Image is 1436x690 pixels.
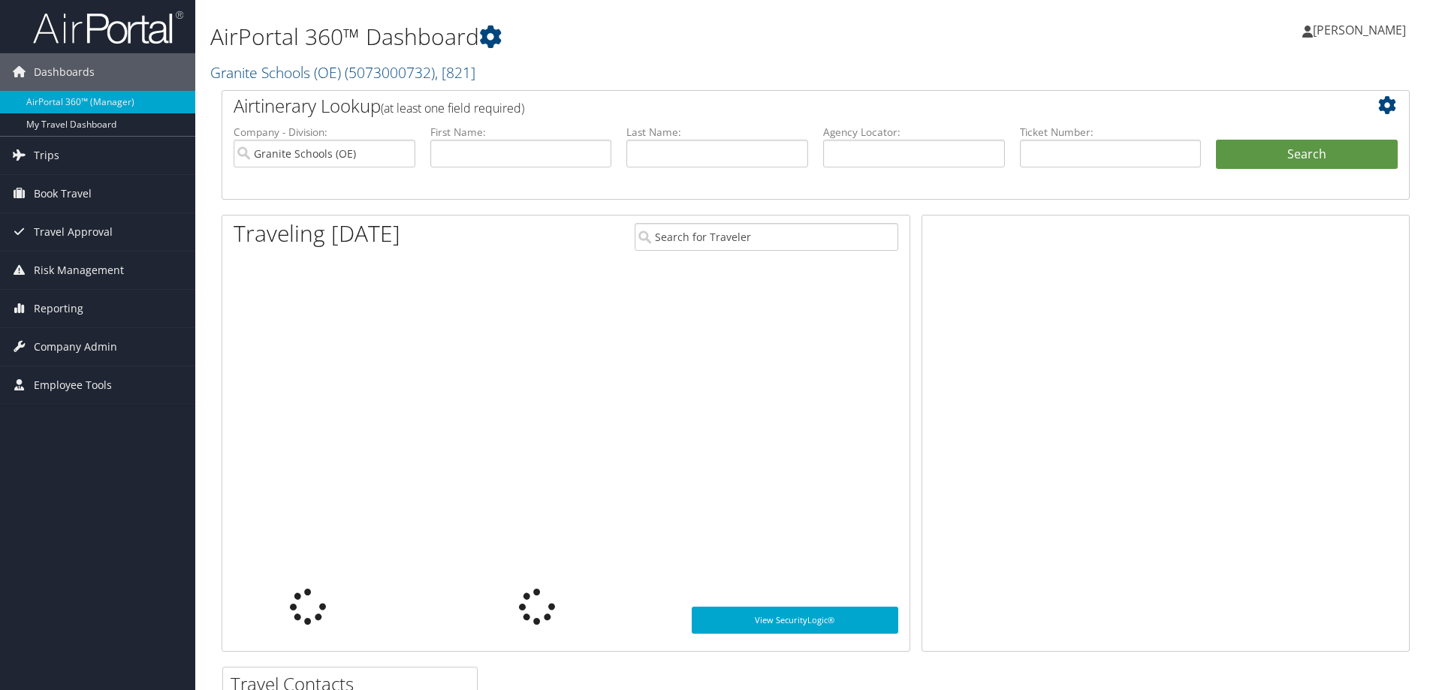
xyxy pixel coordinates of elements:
[34,175,92,212] span: Book Travel
[33,10,183,45] img: airportal-logo.png
[626,125,808,140] label: Last Name:
[430,125,612,140] label: First Name:
[34,53,95,91] span: Dashboards
[234,93,1299,119] h2: Airtinerary Lookup
[34,366,112,404] span: Employee Tools
[345,62,435,83] span: ( 5073000732 )
[34,290,83,327] span: Reporting
[34,328,117,366] span: Company Admin
[210,62,475,83] a: Granite Schools (OE)
[1313,22,1406,38] span: [PERSON_NAME]
[34,137,59,174] span: Trips
[823,125,1005,140] label: Agency Locator:
[381,100,524,116] span: (at least one field required)
[635,223,898,251] input: Search for Traveler
[234,218,400,249] h1: Traveling [DATE]
[210,21,1018,53] h1: AirPortal 360™ Dashboard
[34,213,113,251] span: Travel Approval
[1302,8,1421,53] a: [PERSON_NAME]
[34,252,124,289] span: Risk Management
[1216,140,1398,170] button: Search
[1020,125,1202,140] label: Ticket Number:
[435,62,475,83] span: , [ 821 ]
[692,607,898,634] a: View SecurityLogic®
[234,125,415,140] label: Company - Division:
